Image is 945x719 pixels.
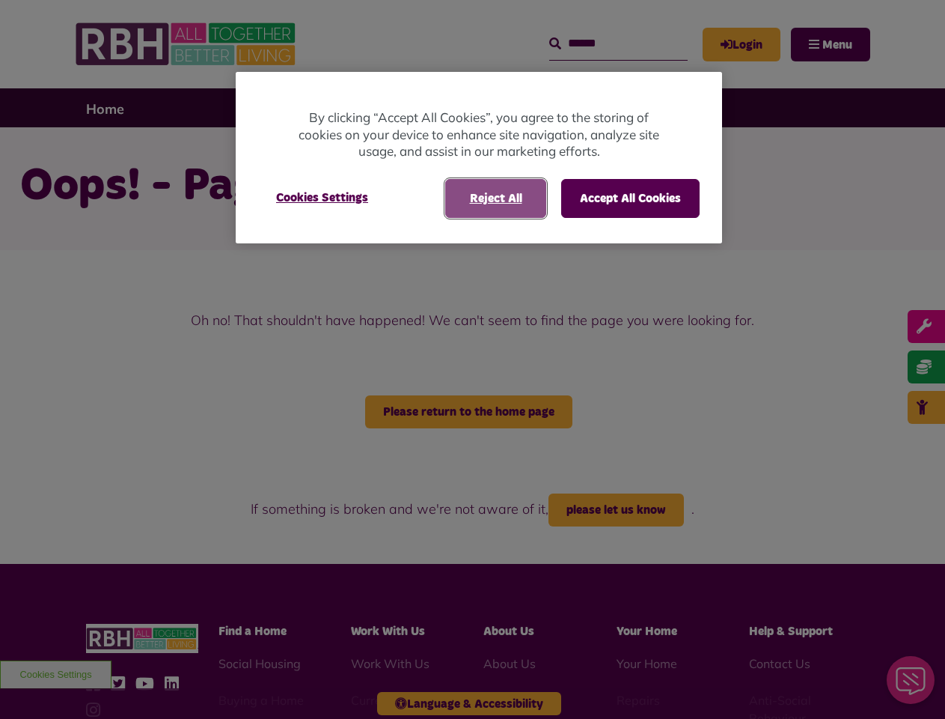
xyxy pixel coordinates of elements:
[9,4,57,52] div: Close Web Assistant
[258,179,386,216] button: Cookies Settings
[236,72,722,243] div: Privacy
[236,72,722,243] div: Cookie banner
[296,109,662,160] p: By clicking “Accept All Cookies”, you agree to the storing of cookies on your device to enhance s...
[561,179,700,218] button: Accept All Cookies
[445,179,546,218] button: Reject All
